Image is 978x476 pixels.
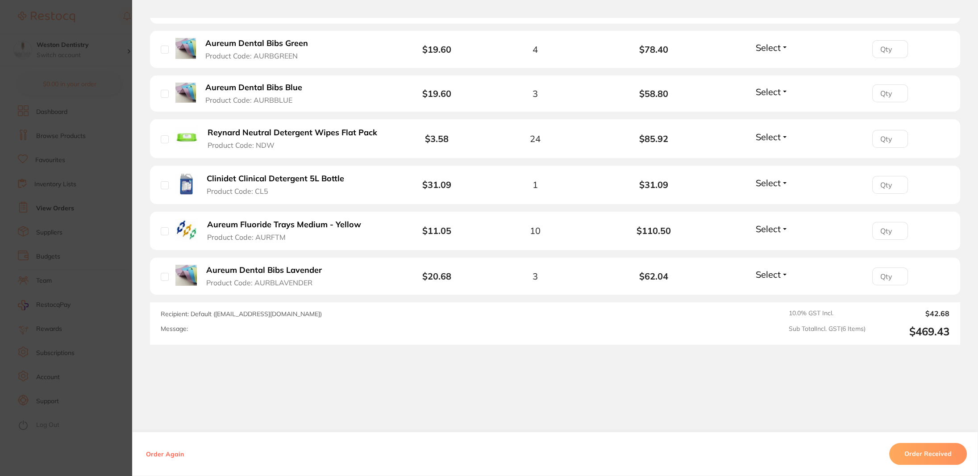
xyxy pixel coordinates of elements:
span: Product Code: AURBBLUE [205,96,292,104]
b: $19.60 [422,88,451,99]
output: $42.68 [873,309,949,317]
b: $3.58 [425,133,449,144]
b: Aureum Dental Bibs Lavender [206,266,322,275]
button: Aureum Dental Bibs Lavender Product Code: AURBLAVENDER [204,265,332,287]
button: Order Again [143,450,187,458]
span: Select [755,42,780,53]
b: $85.92 [595,134,713,144]
button: Clinidet Clinical Detergent 5L Bottle Product Code: CL5 [204,174,354,196]
span: Product Code: AURBLAVENDER [206,279,312,287]
span: Product Code: CL5 [207,187,268,195]
button: Select [753,131,791,142]
b: $31.09 [422,179,451,190]
span: Select [755,131,780,142]
span: Product Code: NDW [208,141,275,149]
b: $11.05 [422,225,451,236]
input: Qty [872,130,908,148]
img: Reynard Neutral Detergent Wipes Flat Pack [175,126,198,149]
span: Select [755,177,780,188]
b: Reynard Neutral Detergent Wipes Flat Pack [208,128,377,138]
b: Clinidet Clinical Detergent 5L Bottle [207,174,344,184]
b: Aureum Dental Bibs Blue [205,83,302,92]
button: Select [753,177,791,188]
b: $78.40 [595,44,713,54]
input: Qty [872,40,908,58]
img: Aureum Dental Bibs Green [175,38,196,58]
input: Qty [872,267,908,285]
span: Select [755,86,780,97]
span: 3 [533,271,538,281]
b: $110.50 [595,225,713,236]
button: Reynard Neutral Detergent Wipes Flat Pack Product Code: NDW [205,128,384,150]
span: 3 [533,88,538,99]
b: $31.09 [595,180,713,190]
input: Qty [872,176,908,194]
span: Product Code: AURFTM [207,233,286,241]
img: Aureum Dental Bibs Blue [175,83,196,103]
span: Sub Total Incl. GST ( 6 Items) [789,325,866,338]
b: Aureum Fluoride Trays Medium - Yellow [207,220,361,230]
span: 24 [530,134,541,144]
input: Qty [872,84,908,102]
input: Qty [872,222,908,240]
button: Select [753,42,791,53]
b: $19.60 [422,44,451,55]
button: Aureum Dental Bibs Green Product Code: AURBGREEN [203,38,319,60]
button: Select [753,86,791,97]
button: Select [753,223,791,234]
label: Message: [161,325,188,333]
button: Aureum Dental Bibs Blue Product Code: AURBBLUE [203,83,313,104]
span: 1 [533,180,538,190]
span: Recipient: Default ( [EMAIL_ADDRESS][DOMAIN_NAME] ) [161,310,322,318]
span: 10 [530,225,541,236]
span: 4 [533,44,538,54]
output: $469.43 [873,325,949,338]
b: $62.04 [595,271,713,281]
span: 10.0 % GST Incl. [789,309,866,317]
button: Aureum Fluoride Trays Medium - Yellow Product Code: AURFTM [204,220,370,242]
button: Order Received [889,443,967,465]
span: Product Code: AURBGREEN [205,52,298,60]
span: Select [755,223,780,234]
button: Select [753,269,791,280]
b: Aureum Dental Bibs Green [205,39,308,48]
img: Aureum Fluoride Trays Medium - Yellow [175,219,198,241]
b: $58.80 [595,88,713,99]
span: Select [755,269,780,280]
img: Aureum Dental Bibs Lavender [175,265,197,286]
img: Clinidet Clinical Detergent 5L Bottle [175,173,197,195]
b: $20.68 [422,271,451,282]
